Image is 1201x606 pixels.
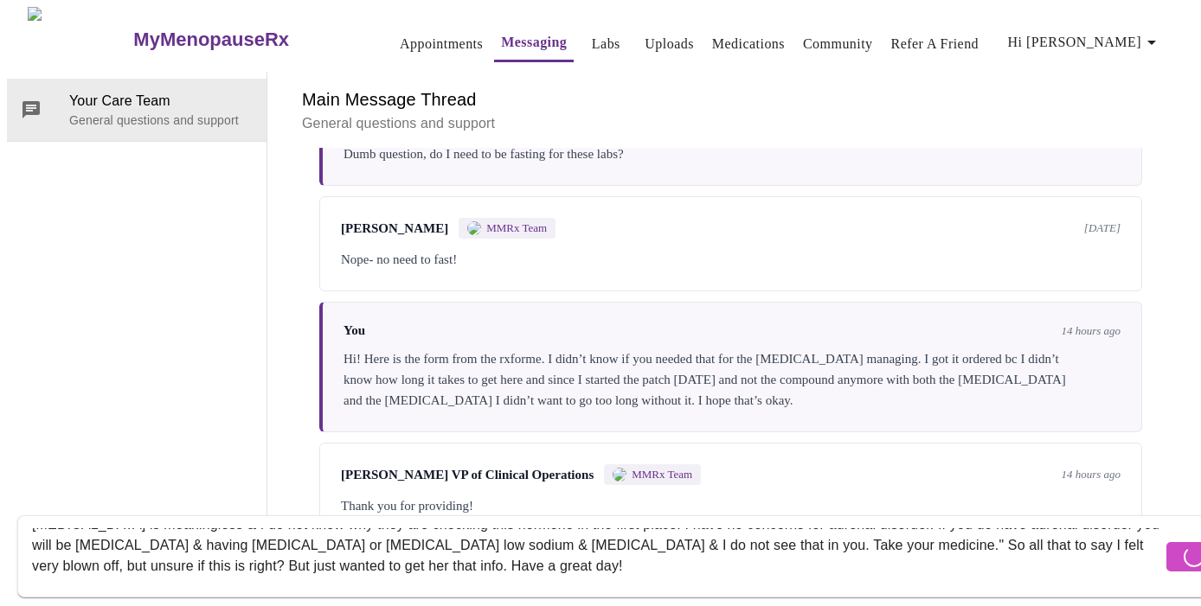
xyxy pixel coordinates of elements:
div: Hi! Here is the form from the rxforme. I didn’t know if you needed that for the [MEDICAL_DATA] ma... [344,348,1121,411]
span: You [344,323,365,338]
button: Uploads [638,27,701,61]
h6: Main Message Thread [302,86,1159,113]
button: Appointments [393,27,490,61]
textarea: Send a message about your appointment [32,528,1162,584]
button: Medications [705,27,792,61]
a: Appointments [400,32,483,56]
a: Uploads [645,32,694,56]
button: Hi [PERSON_NAME] [1001,25,1169,60]
a: MyMenopauseRx [132,10,358,70]
div: Dumb question, do I need to be fasting for these labs? [344,144,1121,164]
p: General questions and support [69,112,253,129]
span: [PERSON_NAME] [341,221,448,236]
span: Hi [PERSON_NAME] [1008,30,1162,54]
button: Community [796,27,880,61]
span: MMRx Team [632,468,692,482]
div: Thank you for providing! [341,495,1121,516]
h3: MyMenopauseRx [133,29,289,51]
a: Labs [592,32,620,56]
span: 14 hours ago [1061,324,1121,338]
span: 14 hours ago [1061,468,1121,482]
div: Your Care TeamGeneral questions and support [7,79,267,141]
button: Refer a Friend [884,27,986,61]
button: Labs [578,27,633,61]
span: [DATE] [1084,221,1121,235]
span: [PERSON_NAME] VP of Clinical Operations [341,468,594,482]
a: Messaging [501,30,567,54]
span: MMRx Team [486,221,547,235]
span: Your Care Team [69,91,253,112]
button: Messaging [494,25,574,62]
a: Medications [712,32,785,56]
a: Community [803,32,873,56]
p: General questions and support [302,113,1159,134]
div: Nope- no need to fast! [341,249,1121,270]
a: Refer a Friend [891,32,979,56]
img: MMRX [613,468,626,482]
img: MyMenopauseRx Logo [28,7,132,72]
img: MMRX [467,221,481,235]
